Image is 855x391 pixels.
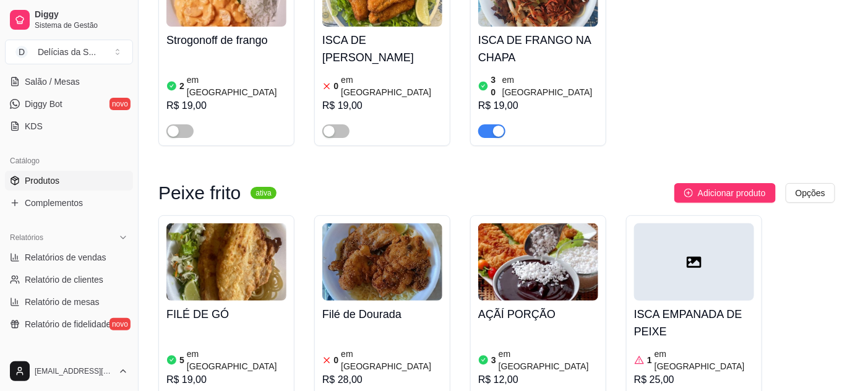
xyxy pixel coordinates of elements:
h4: ISCA EMPANADA DE PEIXE [634,306,754,340]
article: 30 [491,74,500,98]
a: Produtos [5,171,133,191]
h4: Strogonoff de frango [166,32,286,49]
div: Gerenciar [5,349,133,369]
a: DiggySistema de Gestão [5,5,133,35]
div: R$ 19,00 [322,98,442,113]
h4: FILÉ DE GÓ [166,306,286,323]
h4: ISCA DE [PERSON_NAME] [322,32,442,66]
div: R$ 19,00 [166,372,286,387]
span: Adicionar produto [698,186,766,200]
article: 0 [334,80,339,92]
a: Relatórios de vendas [5,247,133,267]
h3: Peixe frito [158,186,241,200]
span: Relatórios de vendas [25,251,106,264]
button: Opções [786,183,835,203]
a: Relatório de fidelidadenovo [5,314,133,334]
span: Diggy Bot [25,98,62,110]
article: em [GEOGRAPHIC_DATA] [187,74,286,98]
img: product-image [478,223,598,301]
a: Relatório de clientes [5,270,133,290]
img: product-image [166,223,286,301]
button: Select a team [5,40,133,64]
article: em [GEOGRAPHIC_DATA] [187,348,286,372]
img: product-image [322,223,442,301]
a: Salão / Mesas [5,72,133,92]
article: 5 [179,354,184,366]
div: R$ 25,00 [634,372,754,387]
button: [EMAIL_ADDRESS][DOMAIN_NAME] [5,356,133,386]
div: Delícias da S ... [38,46,96,58]
span: Relatório de clientes [25,273,103,286]
article: 2 [179,80,184,92]
span: Complementos [25,197,83,209]
span: Opções [796,186,825,200]
span: plus-circle [684,189,693,197]
article: em [GEOGRAPHIC_DATA] [341,348,442,372]
a: Complementos [5,193,133,213]
article: em [GEOGRAPHIC_DATA] [502,74,598,98]
span: Relatório de mesas [25,296,100,308]
a: KDS [5,116,133,136]
span: Relatório de fidelidade [25,318,111,330]
span: Produtos [25,174,59,187]
span: Diggy [35,9,128,20]
div: R$ 12,00 [478,372,598,387]
span: [EMAIL_ADDRESS][DOMAIN_NAME] [35,366,113,376]
span: KDS [25,120,43,132]
h4: AÇÃÍ PORÇÃO [478,306,598,323]
article: 0 [334,354,339,366]
span: D [15,46,28,58]
div: R$ 19,00 [478,98,598,113]
article: em [GEOGRAPHIC_DATA] [341,74,442,98]
span: Sistema de Gestão [35,20,128,30]
article: 1 [647,354,652,366]
div: Catálogo [5,151,133,171]
a: Relatório de mesas [5,292,133,312]
span: Relatórios [10,233,43,243]
a: Diggy Botnovo [5,94,133,114]
h4: ISCA DE FRANGO NA CHAPA [478,32,598,66]
article: em [GEOGRAPHIC_DATA] [655,348,754,372]
h4: Filé de Dourada [322,306,442,323]
article: em [GEOGRAPHIC_DATA] [499,348,598,372]
span: Salão / Mesas [25,75,80,88]
div: R$ 28,00 [322,372,442,387]
button: Adicionar produto [674,183,776,203]
article: 3 [491,354,496,366]
sup: ativa [251,187,276,199]
div: R$ 19,00 [166,98,286,113]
